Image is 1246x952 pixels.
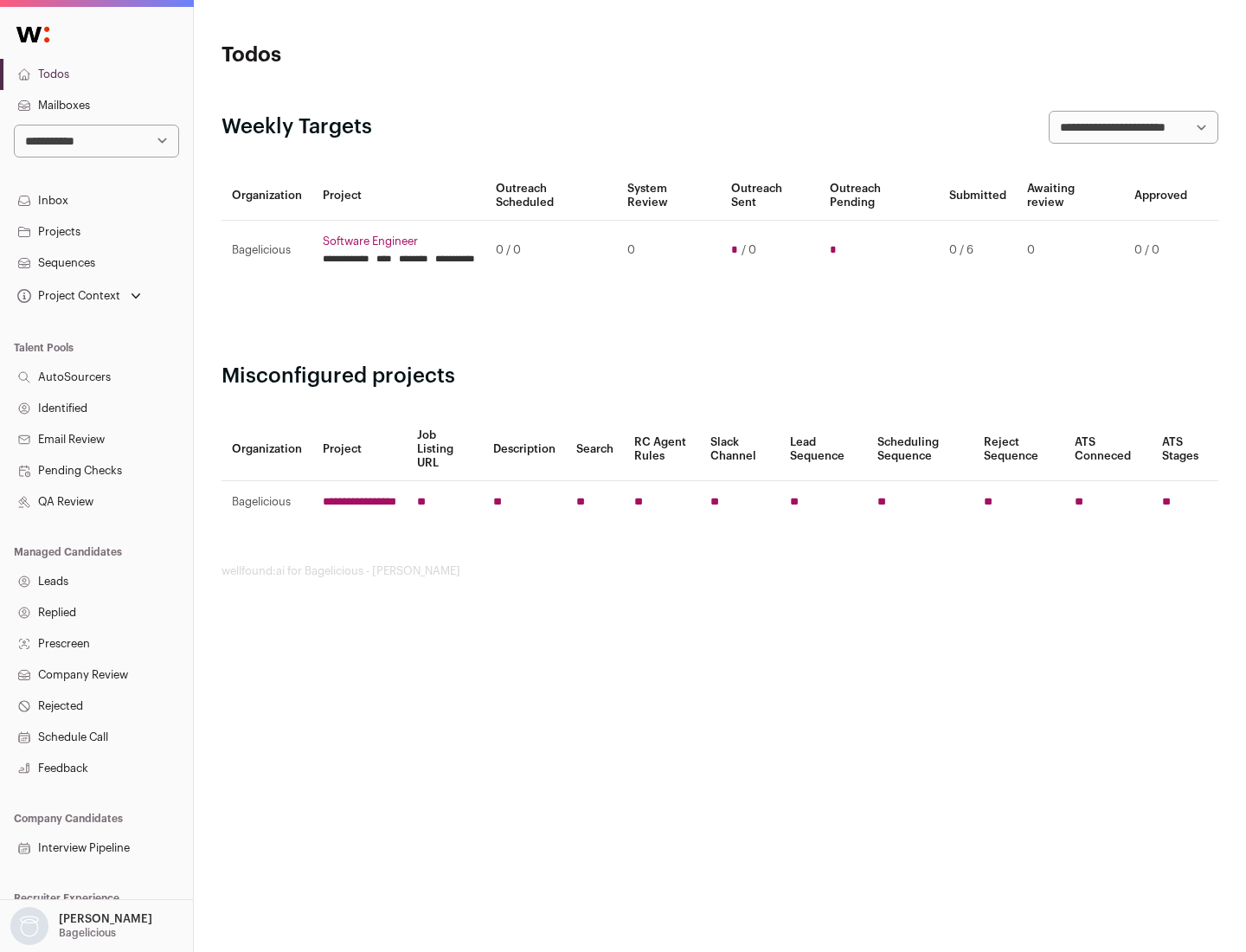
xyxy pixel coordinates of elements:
h2: Weekly Targets [222,113,372,141]
th: Outreach Scheduled [485,171,617,221]
th: ATS Stages [1152,418,1218,481]
th: Submitted [939,171,1017,221]
th: Slack Channel [700,418,780,481]
p: [PERSON_NAME] [59,912,152,926]
th: Scheduling Sequence [867,418,973,481]
a: Software Engineer [323,235,475,248]
th: Reject Sequence [973,418,1065,481]
th: Organization [222,418,312,481]
footer: wellfound:ai for Bagelicious - [PERSON_NAME] [222,564,1218,578]
td: 0 / 0 [1124,221,1198,280]
td: 0 [617,221,720,280]
th: Description [483,418,566,481]
th: System Review [617,171,720,221]
th: Outreach Sent [721,171,820,221]
td: 0 / 6 [939,221,1017,280]
th: RC Agent Rules [624,418,699,481]
img: nopic.png [10,907,48,945]
td: 0 [1017,221,1124,280]
th: ATS Conneced [1064,418,1151,481]
td: Bagelicious [222,481,312,524]
p: Bagelicious [59,926,116,940]
th: Awaiting review [1017,171,1124,221]
span: / 0 [742,243,756,257]
img: Wellfound [7,17,59,52]
button: Open dropdown [14,284,145,308]
th: Lead Sequence [780,418,867,481]
th: Job Listing URL [407,418,483,481]
td: 0 / 0 [485,221,617,280]
th: Project [312,171,485,221]
h1: Todos [222,42,554,69]
h2: Misconfigured projects [222,363,1218,390]
th: Search [566,418,624,481]
th: Organization [222,171,312,221]
div: Project Context [14,289,120,303]
th: Outreach Pending [819,171,938,221]
th: Project [312,418,407,481]
button: Open dropdown [7,907,156,945]
td: Bagelicious [222,221,312,280]
th: Approved [1124,171,1198,221]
